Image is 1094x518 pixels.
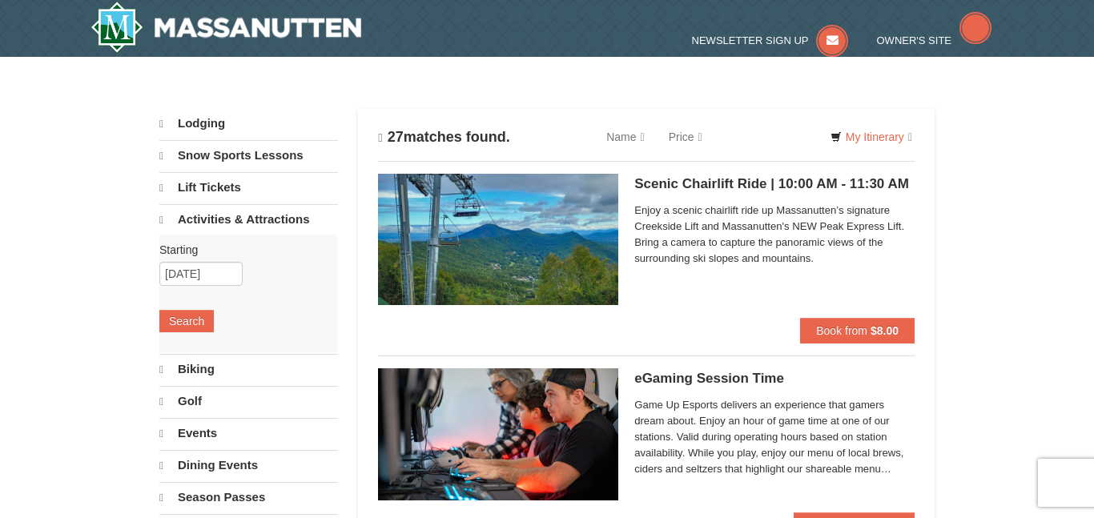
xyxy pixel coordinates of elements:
img: 19664770-34-0b975b5b.jpg [378,368,618,500]
span: 27 [388,129,404,145]
span: Book from [816,324,867,337]
a: Biking [159,354,338,384]
a: Dining Events [159,450,338,480]
a: Name [594,121,656,153]
a: Owner's Site [877,34,992,46]
a: Golf [159,386,338,416]
h4: matches found. [378,129,510,146]
a: Snow Sports Lessons [159,140,338,171]
a: Activities & Attractions [159,204,338,235]
img: Massanutten Resort Logo [90,2,361,53]
button: Search [159,310,214,332]
span: Owner's Site [877,34,952,46]
a: My Itinerary [820,125,923,149]
a: Lift Tickets [159,172,338,203]
span: Game Up Esports delivers an experience that gamers dream about. Enjoy an hour of game time at one... [634,397,915,477]
a: Price [657,121,714,153]
a: Massanutten Resort [90,2,361,53]
a: Events [159,418,338,448]
h5: eGaming Session Time [634,371,915,387]
h5: Scenic Chairlift Ride | 10:00 AM - 11:30 AM [634,176,915,192]
a: Season Passes [159,482,338,512]
strong: $8.00 [871,324,899,337]
a: Newsletter Sign Up [692,34,849,46]
label: Starting [159,242,326,258]
span: Enjoy a scenic chairlift ride up Massanutten’s signature Creekside Lift and Massanutten's NEW Pea... [634,203,915,267]
a: Lodging [159,109,338,139]
img: 24896431-1-a2e2611b.jpg [378,174,618,305]
button: Book from $8.00 [800,318,915,343]
span: Newsletter Sign Up [692,34,809,46]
